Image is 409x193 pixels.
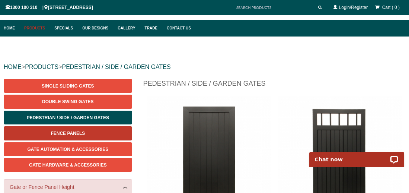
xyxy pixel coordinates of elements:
a: Home [4,20,20,37]
a: HOME [4,64,22,70]
a: Specials [51,20,79,37]
a: PEDESTRIAN / SIDE / GARDEN GATES [62,64,170,70]
span: Single Sliding Gates [42,83,94,89]
a: Gate or Fence Panel Height [10,183,126,191]
input: SEARCH PRODUCTS [233,3,316,12]
span: Fence Panels [51,131,85,136]
a: Pedestrian / Side / Garden Gates [4,111,132,124]
span: Cart ( 0 ) [382,5,400,10]
a: Products [20,20,51,37]
a: Trade [141,20,163,37]
a: Gate Hardware & Accessories [4,158,132,172]
iframe: LiveChat chat widget [304,143,409,167]
span: Gate Automation & Accessories [27,147,108,152]
a: Single Sliding Gates [4,79,132,93]
a: Login/Register [339,5,368,10]
a: Double Swing Gates [4,95,132,108]
a: Fence Panels [4,126,132,140]
a: Gallery [114,20,141,37]
a: Our Designs [79,20,114,37]
span: Pedestrian / Side / Garden Gates [27,115,109,120]
span: Double Swing Gates [42,99,93,104]
span: Gate Hardware & Accessories [29,162,107,168]
div: > > [4,55,405,79]
h1: Pedestrian / Side / Garden Gates [143,79,405,92]
a: Contact Us [163,20,191,37]
a: PRODUCTS [25,64,58,70]
a: Gate Automation & Accessories [4,142,132,156]
span: 1300 100 310 | [STREET_ADDRESS] [6,5,93,10]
